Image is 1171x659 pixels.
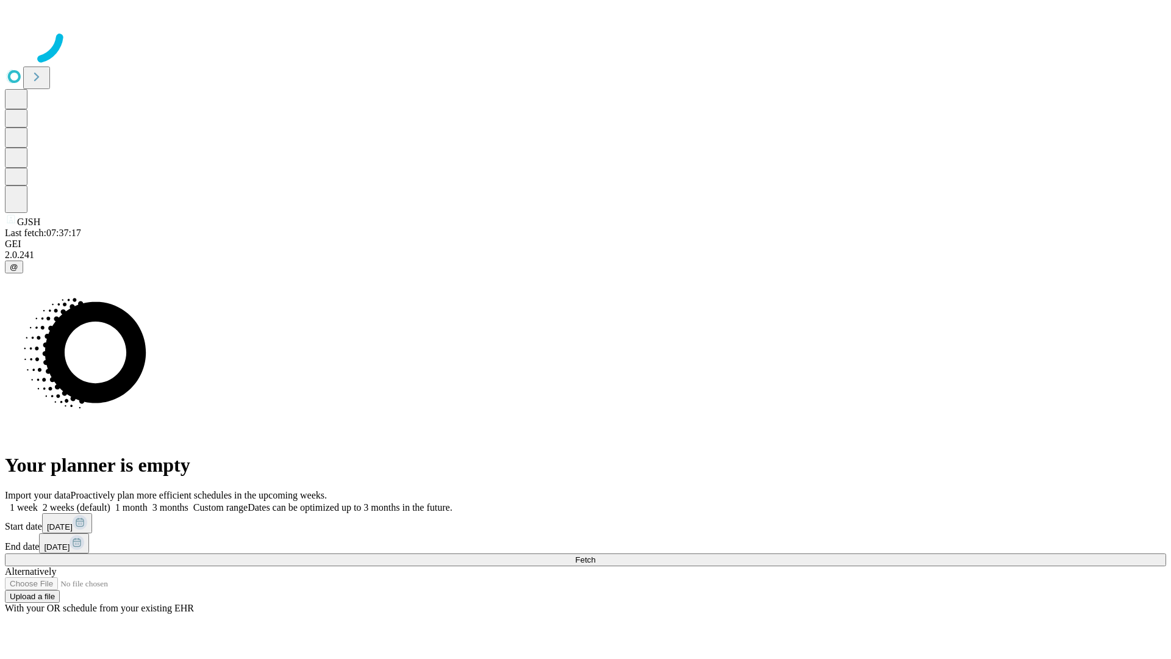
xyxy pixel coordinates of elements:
[44,542,70,552] span: [DATE]
[39,533,89,553] button: [DATE]
[5,553,1166,566] button: Fetch
[17,217,40,227] span: GJSH
[5,603,194,613] span: With your OR schedule from your existing EHR
[5,490,71,500] span: Import your data
[5,239,1166,250] div: GEI
[115,502,148,513] span: 1 month
[193,502,248,513] span: Custom range
[5,261,23,273] button: @
[5,228,81,238] span: Last fetch: 07:37:17
[10,262,18,272] span: @
[10,502,38,513] span: 1 week
[43,502,110,513] span: 2 weeks (default)
[152,502,188,513] span: 3 months
[5,454,1166,477] h1: Your planner is empty
[5,250,1166,261] div: 2.0.241
[575,555,595,564] span: Fetch
[5,513,1166,533] div: Start date
[5,566,56,577] span: Alternatively
[5,533,1166,553] div: End date
[5,590,60,603] button: Upload a file
[71,490,327,500] span: Proactively plan more efficient schedules in the upcoming weeks.
[47,522,73,531] span: [DATE]
[248,502,452,513] span: Dates can be optimized up to 3 months in the future.
[42,513,92,533] button: [DATE]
